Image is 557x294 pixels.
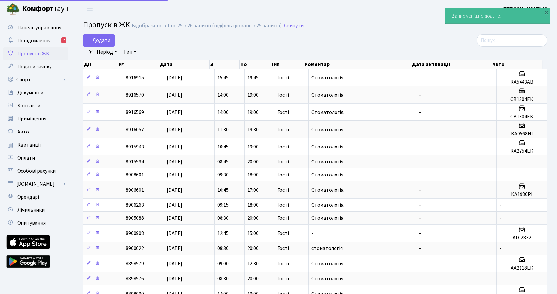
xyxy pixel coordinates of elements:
[3,34,68,47] a: Повідомлення2
[17,115,46,122] span: Приміщення
[167,202,182,209] span: [DATE]
[499,202,501,209] span: -
[419,143,421,150] span: -
[419,74,421,81] span: -
[126,260,144,267] span: 8898579
[419,260,421,267] span: -
[167,74,182,81] span: [DATE]
[499,148,544,154] h5: КА2754ЕК
[126,143,144,150] span: 8915943
[217,230,229,237] span: 12:45
[3,217,68,230] a: Опитування
[17,206,45,214] span: Лічильники
[278,144,289,149] span: Гості
[445,8,550,24] div: Запис успішно додано.
[247,230,259,237] span: 15:00
[17,24,61,31] span: Панель управління
[126,275,144,282] span: 8898576
[126,245,144,252] span: 8900622
[61,37,66,43] div: 2
[499,79,544,85] h5: КА5443АВ
[3,60,68,73] a: Подати заявку
[247,187,259,194] span: 17:00
[217,202,229,209] span: 09:15
[278,75,289,80] span: Гості
[311,126,343,133] span: Стоматологія
[7,3,20,16] img: logo.png
[17,37,50,44] span: Повідомлення
[499,275,501,282] span: -
[419,245,421,252] span: -
[247,109,259,116] span: 19:00
[278,203,289,208] span: Гості
[87,37,110,44] span: Додати
[17,102,40,109] span: Контакти
[492,60,542,69] th: Авто
[499,235,544,241] h5: AD-2832
[247,74,259,81] span: 19:45
[278,276,289,281] span: Гості
[132,23,283,29] div: Відображено з 1 по 25 з 26 записів (відфільтровано з 25 записів).
[81,4,98,14] button: Переключити навігацію
[311,109,344,116] span: Стоматологія.
[304,60,411,69] th: Коментар
[3,151,68,164] a: Оплати
[167,260,182,267] span: [DATE]
[247,245,259,252] span: 20:00
[419,91,421,99] span: -
[499,96,544,103] h5: СВ1304ЕК
[217,275,229,282] span: 08:30
[217,187,229,194] span: 10:45
[247,91,259,99] span: 19:00
[311,275,343,282] span: Стоматологія
[167,158,182,165] span: [DATE]
[217,215,229,222] span: 08:30
[419,202,421,209] span: -
[247,126,259,133] span: 19:30
[502,5,549,13] a: [PERSON_NAME] Ю.
[311,230,313,237] span: -
[167,230,182,237] span: [DATE]
[311,187,344,194] span: Стоматологія.
[167,215,182,222] span: [DATE]
[126,215,144,222] span: 8905088
[278,216,289,221] span: Гості
[3,112,68,125] a: Приміщення
[278,261,289,266] span: Гості
[311,171,344,178] span: Стоматологія.
[17,89,43,96] span: Документи
[240,60,270,69] th: По
[247,275,259,282] span: 20:00
[247,202,259,209] span: 18:00
[278,231,289,236] span: Гості
[499,265,544,271] h5: АА2118ЕК
[126,109,144,116] span: 8916569
[167,187,182,194] span: [DATE]
[543,9,550,15] div: ×
[311,91,343,99] span: Стоматологія
[126,187,144,194] span: 8906601
[126,230,144,237] span: 8900908
[499,158,501,165] span: -
[419,275,421,282] span: -
[311,202,344,209] span: Стоматологія.
[3,125,68,138] a: Авто
[126,202,144,209] span: 8906263
[247,171,259,178] span: 18:00
[167,143,182,150] span: [DATE]
[126,91,144,99] span: 8916570
[419,126,421,133] span: -
[311,260,343,267] span: Стоматологія
[217,109,229,116] span: 14:00
[247,143,259,150] span: 19:00
[419,109,421,116] span: -
[17,193,39,201] span: Орендарі
[126,126,144,133] span: 8916057
[247,215,259,222] span: 20:00
[167,91,182,99] span: [DATE]
[217,171,229,178] span: 09:30
[3,203,68,217] a: Лічильники
[17,63,51,70] span: Подати заявку
[167,109,182,116] span: [DATE]
[278,127,289,132] span: Гості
